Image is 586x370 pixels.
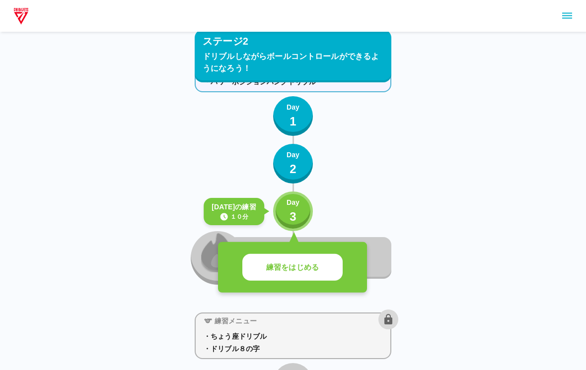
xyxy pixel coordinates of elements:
[290,208,296,226] p: 3
[12,6,30,26] img: dummy
[273,144,313,184] button: Day2
[559,7,576,24] button: sidemenu
[204,331,382,342] p: ・ちょう座ドリブル
[242,254,343,281] button: 練習をはじめる
[215,316,257,326] p: 練習メニュー
[204,344,382,354] p: ・ドリブル８の字
[287,102,299,113] p: Day
[287,150,299,160] p: Day
[287,197,299,208] p: Day
[212,202,256,212] p: [DATE]の練習
[290,160,296,178] p: 2
[203,51,383,74] p: ドリブルしながらボールコントロールができるようになろう！
[201,232,234,272] img: locked_fire_icon
[230,212,248,221] p: １０分
[273,191,313,231] button: Day3
[273,96,313,136] button: Day1
[191,231,244,285] button: locked_fire_icon
[203,34,248,49] p: ステージ2
[290,113,296,130] p: 1
[266,262,319,273] p: 練習をはじめる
